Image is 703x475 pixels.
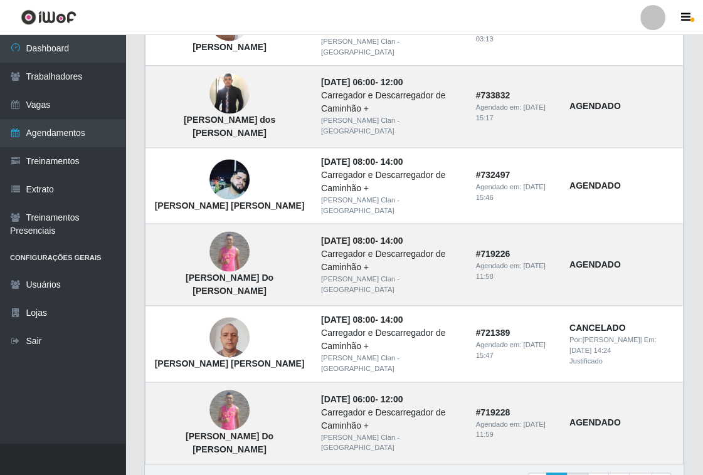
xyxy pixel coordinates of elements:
[476,340,554,361] div: Agendado em:
[209,71,250,115] img: Edvaldo Pereira dos Santos
[569,347,611,354] time: [DATE] 14:24
[321,353,461,374] div: [PERSON_NAME] Clan - [GEOGRAPHIC_DATA]
[321,195,461,216] div: [PERSON_NAME] Clan - [GEOGRAPHIC_DATA]
[476,102,554,123] div: Agendado em:
[321,248,461,274] div: Carregador e Descarregador de Caminhão +
[569,335,675,356] div: | Em:
[21,9,77,25] img: CoreUI Logo
[321,36,461,58] div: [PERSON_NAME] Clan - [GEOGRAPHIC_DATA]
[569,323,625,333] strong: CANCELADO
[476,182,554,203] div: Agendado em:
[321,115,461,137] div: [PERSON_NAME] Clan - [GEOGRAPHIC_DATA]
[186,273,273,296] strong: [PERSON_NAME] Do [PERSON_NAME]
[321,236,375,246] time: [DATE] 08:00
[209,310,250,363] img: Pedro Flávio Elias Leite
[193,42,266,52] strong: [PERSON_NAME]
[321,89,461,115] div: Carregador e Descarregador de Caminhão +
[569,336,640,343] span: Por: [PERSON_NAME]
[476,170,510,180] strong: # 732497
[209,159,250,199] img: Severino Tavares ferreira junior
[321,406,461,432] div: Carregador e Descarregador de Caminhão +
[321,394,403,404] strong: -
[381,394,403,404] time: 12:00
[321,394,375,404] time: [DATE] 06:00
[209,390,250,430] img: Jeferson Marinho Do Nascimento
[476,328,510,338] strong: # 721389
[184,115,275,138] strong: [PERSON_NAME] dos [PERSON_NAME]
[569,259,621,269] strong: AGENDADO
[476,419,554,441] div: Agendado em:
[209,231,250,271] img: Jeferson Marinho Do Nascimento
[321,157,375,167] time: [DATE] 08:00
[321,326,461,353] div: Carregador e Descarregador de Caminhão +
[321,315,403,325] strong: -
[321,77,403,87] strong: -
[321,432,461,454] div: [PERSON_NAME] Clan - [GEOGRAPHIC_DATA]
[476,262,546,280] time: [DATE] 11:58
[569,356,675,367] div: Justificado
[381,77,403,87] time: 12:00
[321,157,403,167] strong: -
[569,180,621,191] strong: AGENDADO
[321,274,461,295] div: [PERSON_NAME] Clan - [GEOGRAPHIC_DATA]
[476,249,510,259] strong: # 719226
[155,358,305,368] strong: [PERSON_NAME] [PERSON_NAME]
[476,407,510,417] strong: # 719228
[155,201,305,211] strong: [PERSON_NAME] [PERSON_NAME]
[381,157,403,167] time: 14:00
[321,169,461,195] div: Carregador e Descarregador de Caminhão +
[476,90,510,100] strong: # 733832
[381,236,403,246] time: 14:00
[381,315,403,325] time: 14:00
[321,77,375,87] time: [DATE] 06:00
[321,315,375,325] time: [DATE] 08:00
[186,431,273,454] strong: [PERSON_NAME] Do [PERSON_NAME]
[476,183,546,201] time: [DATE] 15:46
[476,24,546,43] time: [DATE] 03:13
[321,236,403,246] strong: -
[569,101,621,111] strong: AGENDADO
[476,261,554,282] div: Agendado em:
[569,417,621,427] strong: AGENDADO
